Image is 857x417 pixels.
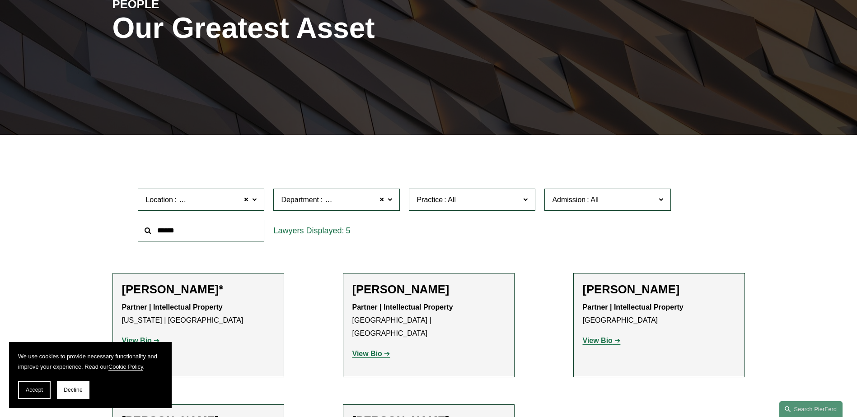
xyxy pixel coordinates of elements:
p: [US_STATE] | [GEOGRAPHIC_DATA] [122,301,275,327]
button: Accept [18,381,51,399]
h2: [PERSON_NAME]* [122,283,275,297]
strong: Partner | Intellectual Property [352,303,453,311]
h2: [PERSON_NAME] [352,283,505,297]
span: Decline [64,387,83,393]
h2: [PERSON_NAME] [583,283,735,297]
a: Cookie Policy [108,363,143,370]
span: Accept [26,387,43,393]
strong: View Bio [122,337,152,344]
h1: Our Greatest Asset [112,12,534,45]
a: Search this site [779,401,843,417]
p: [GEOGRAPHIC_DATA] | [GEOGRAPHIC_DATA] [352,301,505,340]
strong: Partner | Intellectual Property [583,303,684,311]
a: View Bio [122,337,160,344]
span: Practice [417,196,443,204]
strong: View Bio [583,337,613,344]
strong: Partner | Intellectual Property [122,303,223,311]
span: Location [145,196,173,204]
a: View Bio [583,337,621,344]
span: 5 [346,226,350,235]
span: [GEOGRAPHIC_DATA] [178,194,253,206]
strong: View Bio [352,350,382,357]
button: Decline [57,381,89,399]
span: Department [281,196,319,204]
span: Admission [552,196,585,204]
span: Intellectual Property [323,194,387,206]
p: [GEOGRAPHIC_DATA] [583,301,735,327]
section: Cookie banner [9,342,172,408]
a: View Bio [352,350,390,357]
p: We use cookies to provide necessary functionality and improve your experience. Read our . [18,351,163,372]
